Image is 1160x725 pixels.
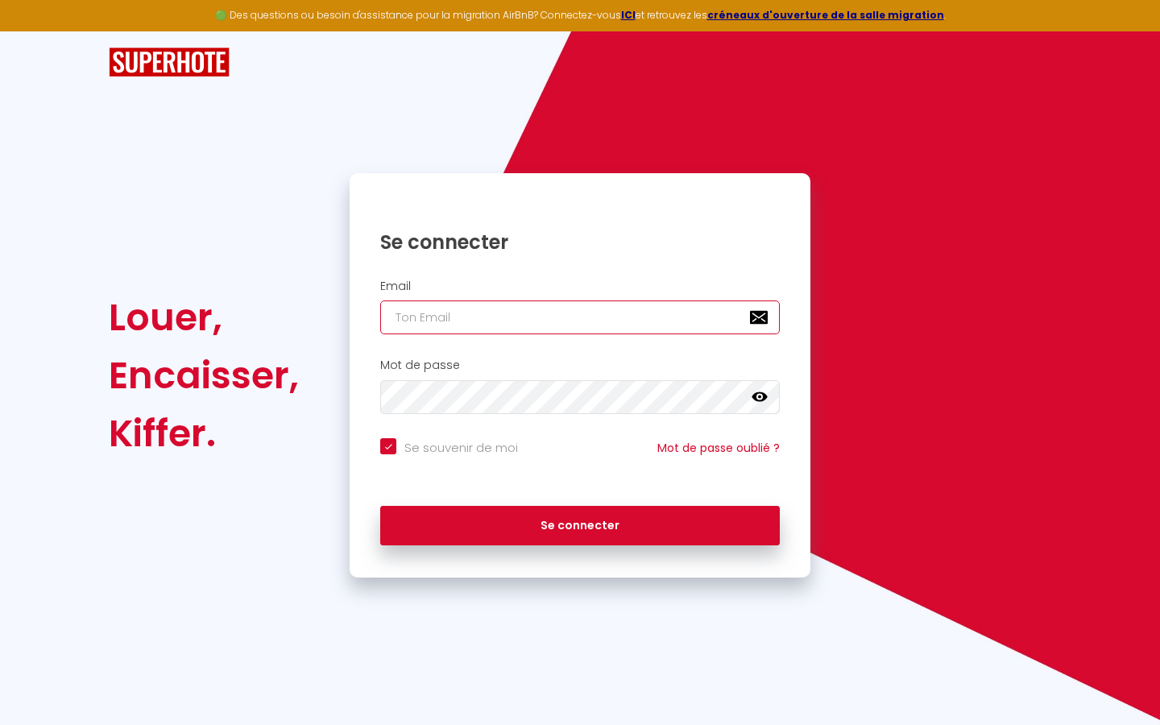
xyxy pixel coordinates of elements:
[109,288,299,346] div: Louer,
[707,8,944,22] a: créneaux d'ouverture de la salle migration
[380,358,780,372] h2: Mot de passe
[109,404,299,462] div: Kiffer.
[109,48,230,77] img: SuperHote logo
[380,300,780,334] input: Ton Email
[109,346,299,404] div: Encaisser,
[380,280,780,293] h2: Email
[380,230,780,255] h1: Se connecter
[380,506,780,546] button: Se connecter
[13,6,61,55] button: Ouvrir le widget de chat LiveChat
[657,440,780,456] a: Mot de passe oublié ?
[621,8,636,22] a: ICI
